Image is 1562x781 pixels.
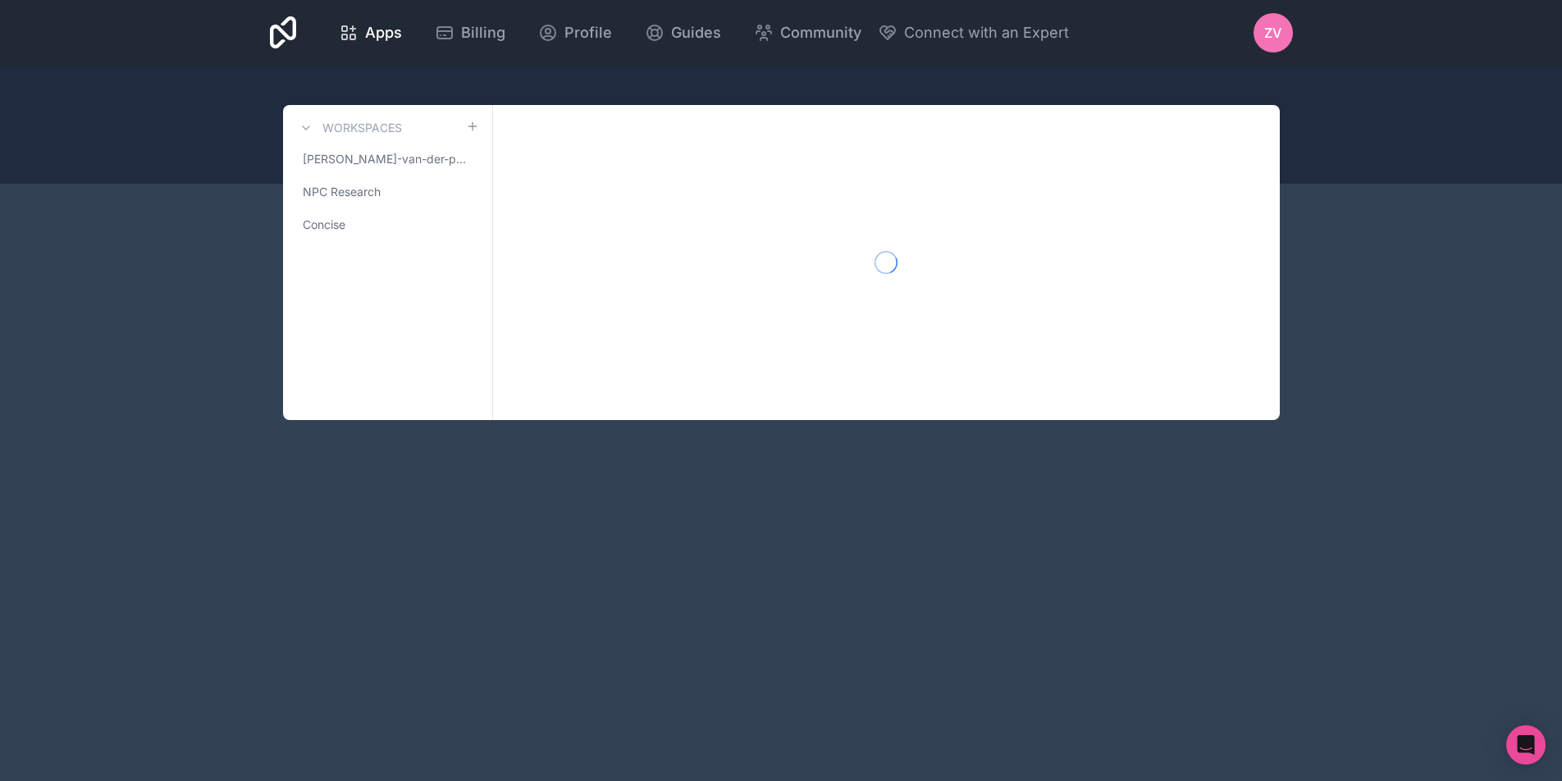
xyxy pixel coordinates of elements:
a: Guides [632,15,734,51]
span: NPC Research [303,184,381,200]
span: Profile [564,21,612,44]
a: NPC Research [296,177,479,207]
span: Connect with an Expert [904,21,1069,44]
a: [PERSON_NAME]-van-der-ploeg-workspace [296,144,479,174]
a: Concise [296,210,479,240]
a: Profile [525,15,625,51]
div: Open Intercom Messenger [1506,725,1546,765]
a: Community [741,15,875,51]
span: Billing [461,21,505,44]
a: Workspaces [296,118,402,138]
span: Concise [303,217,345,233]
a: Apps [326,15,415,51]
span: Community [780,21,861,44]
span: Guides [671,21,721,44]
button: Connect with an Expert [878,21,1069,44]
span: [PERSON_NAME]-van-der-ploeg-workspace [303,151,466,167]
a: Billing [422,15,518,51]
span: ZV [1264,23,1281,43]
h3: Workspaces [322,120,402,136]
span: Apps [365,21,402,44]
